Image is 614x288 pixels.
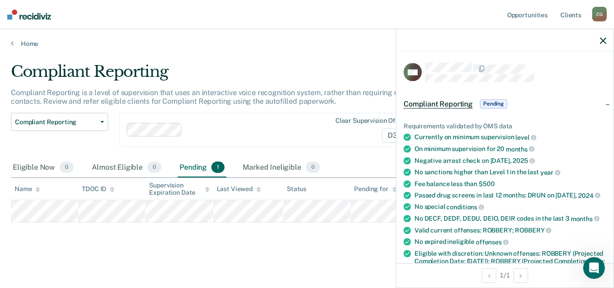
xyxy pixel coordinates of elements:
div: Status [287,185,306,193]
button: Previous Opportunity [482,268,496,283]
div: Almost Eligible [90,158,163,178]
span: $500 [479,180,494,187]
div: No sanctions higher than Level 1 in the last [414,168,606,177]
div: Valid current offenses: ROBBERY; [414,226,606,234]
div: Currently on minimum supervision [414,133,606,141]
div: No DECF, DEDF, DEDU, DEIO, DEIR codes in the last 3 [414,215,606,223]
div: Pending [178,158,226,178]
span: months [571,215,599,222]
a: Home [11,40,603,48]
span: 0 [147,162,161,173]
span: level [515,134,536,141]
span: 1 [211,162,225,173]
div: Supervision Expiration Date [149,182,209,197]
span: year [540,169,560,176]
span: conditions [446,203,484,211]
div: Marked Ineligible [241,158,322,178]
div: Requirements validated by OMS data [404,122,606,130]
div: Pending for [354,185,396,193]
div: Passed drug screens in last 12 months: DRUN on [DATE], [414,191,606,199]
div: Fee balance less than [414,180,606,187]
div: Clear supervision officers [335,117,413,125]
span: Compliant Reporting [15,118,97,126]
button: Next Opportunity [514,268,528,283]
div: C G [592,7,607,21]
img: Recidiviz [7,10,51,20]
span: 0 [306,162,320,173]
span: Pending [480,99,507,108]
span: 0 [60,162,74,173]
div: Eligible Now [11,158,75,178]
div: 1 / 1 [396,263,614,287]
span: 2024 [578,192,600,199]
div: Negative arrest check on [DATE], [414,157,606,165]
div: Compliant Reporting [11,62,471,88]
div: On minimum supervision for 20 [414,145,606,153]
div: Eligible with discretion: Unknown offenses: ROBBERY (Projected Completion Date: [DATE]); ROBBERY ... [414,249,606,273]
span: ROBBERY [515,227,551,234]
span: offenses [476,238,509,246]
span: Compliant Reporting [404,99,473,108]
span: months [506,145,534,152]
div: Name [15,185,40,193]
p: Compliant Reporting is a level of supervision that uses an interactive voice recognition system, ... [11,88,461,106]
div: TDOC ID [82,185,115,193]
span: 2025 [513,157,534,164]
span: D30 [382,128,414,143]
div: No expired ineligible [414,238,606,246]
div: No special [414,203,606,211]
iframe: Intercom live chat [583,257,605,279]
div: Compliant ReportingPending [396,89,614,118]
div: Last Viewed [217,185,261,193]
